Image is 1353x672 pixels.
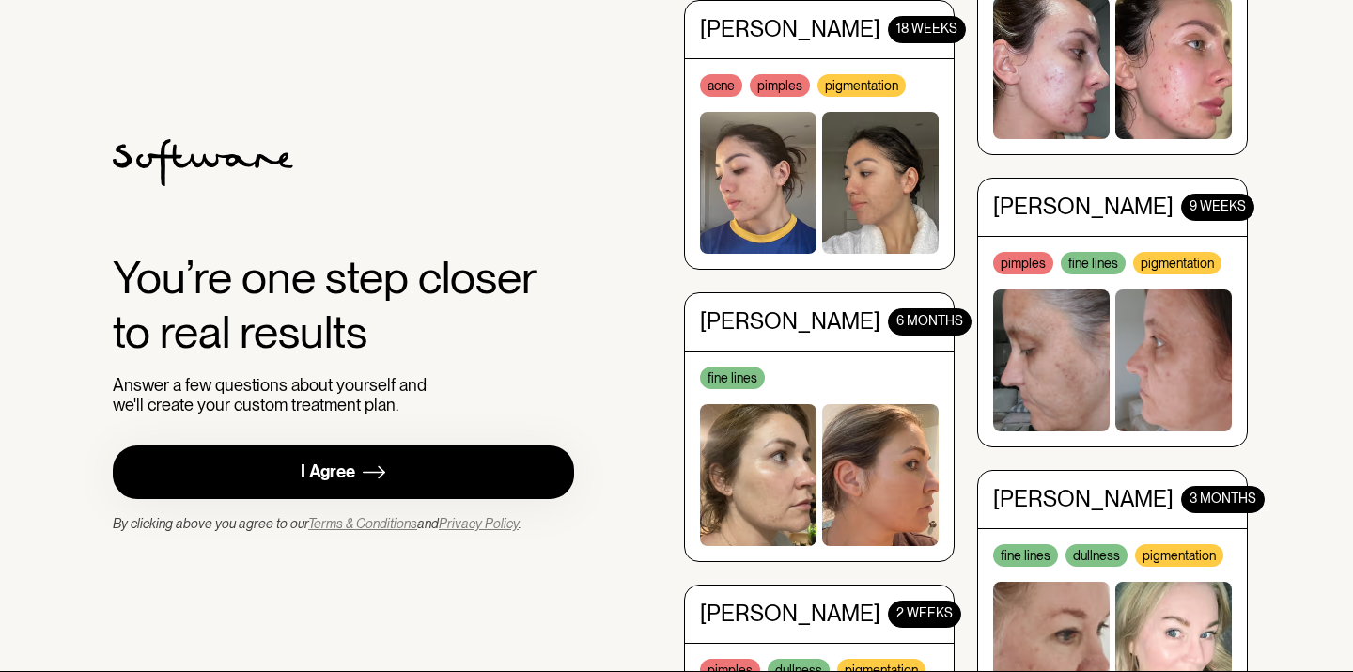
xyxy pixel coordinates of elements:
[439,516,519,531] a: Privacy Policy
[750,74,810,97] div: pimples
[1181,194,1254,221] div: 9 WEEKS
[308,516,417,531] a: Terms & Conditions
[1061,252,1126,274] div: fine lines
[1133,252,1221,274] div: pigmentation
[1181,486,1265,513] div: 3 MONTHS
[700,74,742,97] div: acne
[993,486,1174,513] div: [PERSON_NAME]
[700,16,880,43] div: [PERSON_NAME]
[817,74,906,97] div: pigmentation
[301,461,355,483] div: I Agree
[888,601,961,628] div: 2 WEEKS
[700,367,765,389] div: fine lines
[993,252,1053,274] div: pimples
[113,251,574,359] div: You’re one step closer to real results
[700,601,880,628] div: [PERSON_NAME]
[113,375,435,415] div: Answer a few questions about yourself and we'll create your custom treatment plan.
[888,308,972,336] div: 6 months
[1135,544,1223,567] div: pigmentation
[993,544,1058,567] div: fine lines
[700,308,880,336] div: [PERSON_NAME]
[888,16,966,43] div: 18 WEEKS
[113,514,521,533] div: By clicking above you agree to our and .
[993,194,1174,221] div: [PERSON_NAME]
[1065,544,1127,567] div: dullness
[113,445,574,499] a: I Agree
